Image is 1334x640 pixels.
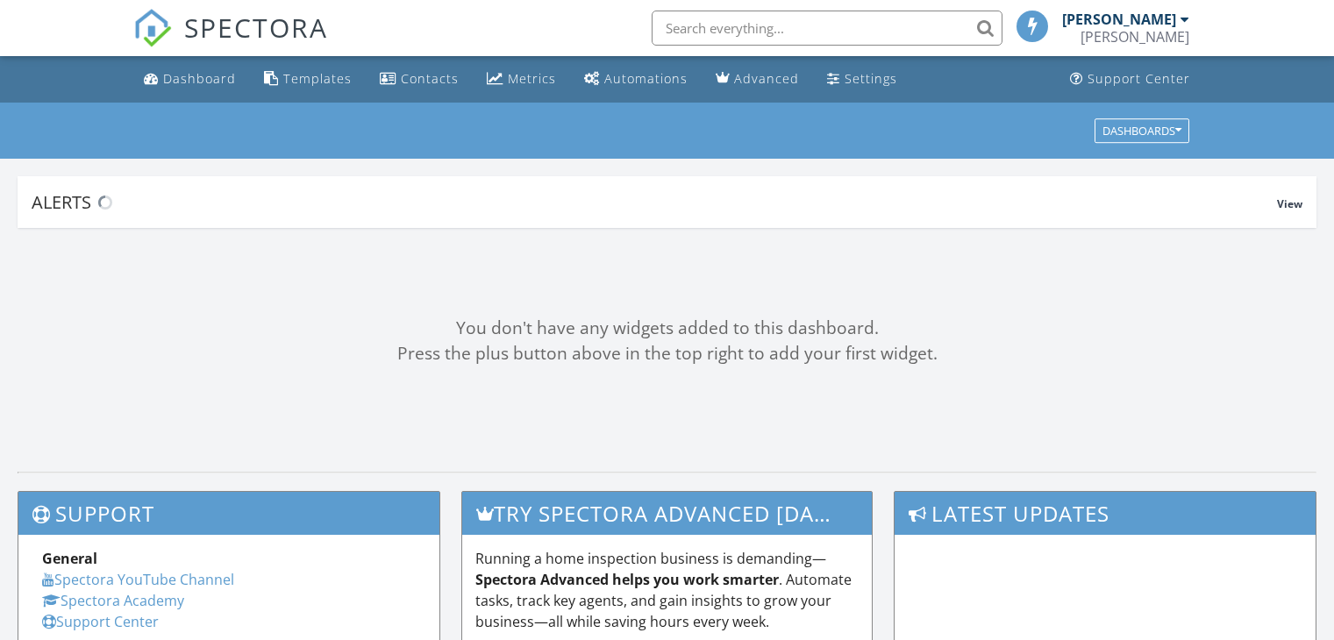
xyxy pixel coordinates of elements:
[1063,63,1197,96] a: Support Center
[462,492,873,535] h3: Try spectora advanced [DATE]
[480,63,563,96] a: Metrics
[42,570,234,589] a: Spectora YouTube Channel
[895,492,1316,535] h3: Latest Updates
[133,9,172,47] img: The Best Home Inspection Software - Spectora
[1102,124,1181,137] div: Dashboards
[42,591,184,610] a: Spectora Academy
[401,70,459,87] div: Contacts
[18,492,439,535] h3: Support
[42,549,97,568] strong: General
[1095,118,1189,143] button: Dashboards
[820,63,904,96] a: Settings
[32,190,1277,214] div: Alerts
[163,70,236,87] div: Dashboard
[184,9,328,46] span: SPECTORA
[283,70,352,87] div: Templates
[42,612,159,631] a: Support Center
[734,70,799,87] div: Advanced
[373,63,466,96] a: Contacts
[845,70,897,87] div: Settings
[508,70,556,87] div: Metrics
[137,63,243,96] a: Dashboard
[1081,28,1189,46] div: Jesse Guzman
[133,24,328,60] a: SPECTORA
[709,63,806,96] a: Advanced
[1277,196,1302,211] span: View
[577,63,695,96] a: Automations (Basic)
[652,11,1002,46] input: Search everything...
[1062,11,1176,28] div: [PERSON_NAME]
[475,570,779,589] strong: Spectora Advanced helps you work smarter
[475,548,860,632] p: Running a home inspection business is demanding— . Automate tasks, track key agents, and gain ins...
[1088,70,1190,87] div: Support Center
[604,70,688,87] div: Automations
[18,316,1316,341] div: You don't have any widgets added to this dashboard.
[257,63,359,96] a: Templates
[18,341,1316,366] div: Press the plus button above in the top right to add your first widget.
